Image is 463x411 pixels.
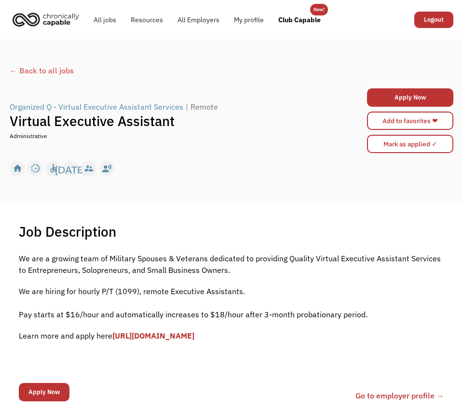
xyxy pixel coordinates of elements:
[86,4,123,35] a: All jobs
[414,12,453,28] a: Logout
[367,112,453,130] a: Add to favorites ❤
[19,381,69,404] form: Email Form
[10,101,183,113] div: Organized Q - Virtual Executive Assistant Services
[19,253,444,276] p: We are a growing team of Military Spouses & Veterans dedicated to providing Quality Virtual Execu...
[102,161,112,176] div: record_voice_over
[19,383,69,401] input: Apply Now
[84,161,94,176] div: supervisor_account
[191,101,218,113] div: Remote
[30,161,41,176] div: slow_motion_video
[112,331,194,340] a: [URL][DOMAIN_NAME]
[13,161,23,176] div: home
[10,9,82,30] img: Chronically Capable logo
[19,330,444,341] p: Learn more and apply here
[170,4,227,35] a: All Employers
[367,88,453,107] a: Apply Now
[10,101,220,113] a: Organized Q - Virtual Executive Assistant Services|Remote
[10,113,342,129] h1: Virtual Executive Assistant
[10,9,86,30] a: home
[10,132,47,141] div: Administrative
[355,390,444,401] a: Go to employer profile →
[367,132,453,156] form: Mark as applied form
[271,4,328,35] a: Club Capable
[19,285,444,320] p: We are hiring for hourly P/T (1099), remote Executive Assistants. ‍ Pay starts at $16/hour and au...
[313,4,325,15] div: New!
[123,4,170,35] a: Resources
[227,4,271,35] a: My profile
[19,223,116,240] h1: Job Description
[186,101,188,113] div: |
[367,135,453,153] input: Mark as applied ✓
[10,65,453,86] a: ← Back to all jobs
[55,161,86,176] div: [DATE]
[48,161,58,176] div: accessible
